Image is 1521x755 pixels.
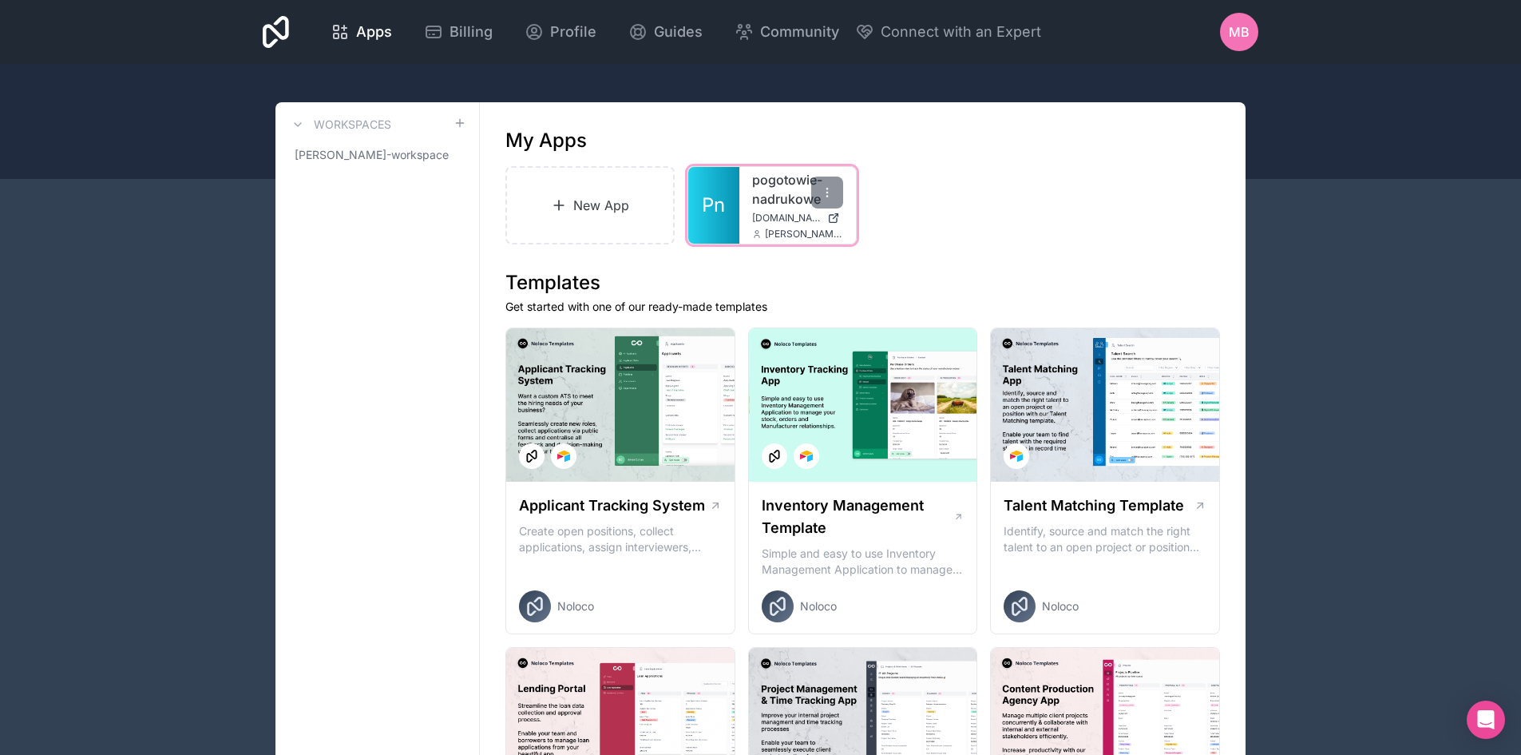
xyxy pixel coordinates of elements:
a: Guides [616,14,715,50]
span: MB [1229,22,1250,42]
a: New App [505,166,675,244]
img: Airtable Logo [1010,450,1023,463]
h1: Talent Matching Template [1004,495,1184,517]
a: [PERSON_NAME]-workspace [288,141,466,169]
span: Noloco [800,598,837,614]
span: [PERSON_NAME][EMAIL_ADDRESS][DOMAIN_NAME] [765,228,843,240]
h3: Workspaces [314,117,391,133]
span: [DOMAIN_NAME] [752,212,821,225]
span: Billing [450,21,493,43]
div: Open Intercom Messenger [1467,701,1505,739]
span: Noloco [557,598,594,614]
span: Connect with an Expert [881,21,1041,43]
span: Pn [702,193,725,218]
a: Workspaces [288,115,391,134]
a: Billing [411,14,505,50]
span: Apps [356,21,392,43]
h1: Inventory Management Template [762,495,953,539]
h1: Templates [505,270,1220,296]
a: Pn [688,167,739,244]
p: Identify, source and match the right talent to an open project or position with our Talent Matchi... [1004,523,1206,555]
span: [PERSON_NAME]-workspace [295,147,449,163]
a: [DOMAIN_NAME] [752,212,843,225]
span: Noloco [1042,598,1079,614]
p: Create open positions, collect applications, assign interviewers, centralise candidate feedback a... [519,523,722,555]
a: Profile [512,14,609,50]
a: pogotowie-nadrukowe [752,170,843,209]
h1: Applicant Tracking System [519,495,705,517]
span: Guides [654,21,703,43]
a: Community [722,14,852,50]
p: Get started with one of our ready-made templates [505,299,1220,315]
p: Simple and easy to use Inventory Management Application to manage your stock, orders and Manufact... [762,546,964,578]
span: Community [760,21,839,43]
img: Airtable Logo [557,450,570,463]
button: Connect with an Expert [855,21,1041,43]
h1: My Apps [505,128,587,153]
a: Apps [318,14,405,50]
img: Airtable Logo [800,450,813,463]
span: Profile [550,21,596,43]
